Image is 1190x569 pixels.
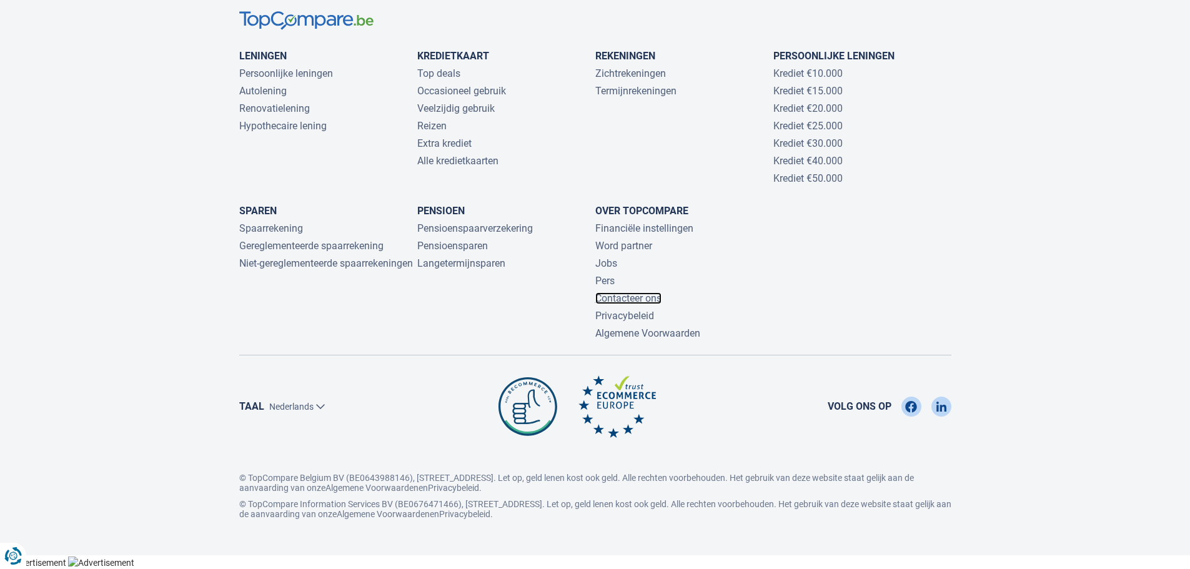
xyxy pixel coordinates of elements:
a: Langetermijnsparen [417,257,505,269]
a: Autolening [239,85,287,97]
a: Occasioneel gebruik [417,85,506,97]
a: Gereglementeerde spaarrekening [239,240,384,252]
a: Spaarrekening [239,222,303,234]
a: Niet-gereglementeerde spaarrekeningen [239,257,413,269]
a: Algemene Voorwaarden [325,483,419,493]
label: Taal [239,400,264,414]
span: Volg ons op [828,400,891,414]
img: LinkedIn TopCompare [936,397,946,417]
a: Reizen [417,120,447,132]
p: © TopCompare Belgium BV (BE0643988146), [STREET_ADDRESS]. Let op, geld lenen kost ook geld. Alle ... [239,463,951,493]
img: TopCompare [239,11,374,31]
a: Word partner [595,240,652,252]
a: Privacybeleid [595,310,654,322]
a: Zichtrekeningen [595,67,666,79]
a: Extra krediet [417,137,472,149]
a: Krediet €25.000 [773,120,843,132]
a: Pensioensparen [417,240,488,252]
a: Algemene Voorwaarden [595,327,700,339]
a: Rekeningen [595,50,655,62]
a: Leningen [239,50,287,62]
a: Persoonlijke leningen [773,50,895,62]
a: Jobs [595,257,617,269]
a: Over TopCompare [595,205,688,217]
a: Veelzijdig gebruik [417,102,495,114]
a: Krediet €40.000 [773,155,843,167]
p: © TopCompare Information Services BV (BE0676471466), [STREET_ADDRESS]. Let op, geld lenen kost oo... [239,499,951,519]
a: Kredietkaart [417,50,489,62]
a: Contacteer ons [595,292,662,304]
a: Krediet €20.000 [773,102,843,114]
img: Facebook TopCompare [905,397,917,417]
a: Privacybeleid [439,509,490,519]
a: Pensioenspaarverzekering [417,222,533,234]
a: Krediet €30.000 [773,137,843,149]
a: Privacybeleid [428,483,479,493]
a: Renovatielening [239,102,310,114]
a: Krediet €50.000 [773,172,843,184]
a: Hypothecaire lening [239,120,327,132]
a: Algemene Voorwaarden [337,509,430,519]
a: Pensioen [417,205,465,217]
a: Krediet €10.000 [773,67,843,79]
img: Ecommerce Europe TopCompare [578,375,655,438]
a: Sparen [239,205,277,217]
a: Persoonlijke leningen [239,67,333,79]
a: Top deals [417,67,460,79]
img: Advertisement [68,557,134,569]
a: Alle kredietkaarten [417,155,498,167]
a: Pers [595,275,615,287]
a: Termijnrekeningen [595,85,677,97]
img: Be commerce TopCompare [496,375,560,438]
a: Financiële instellingen [595,222,693,234]
a: Krediet €15.000 [773,85,843,97]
